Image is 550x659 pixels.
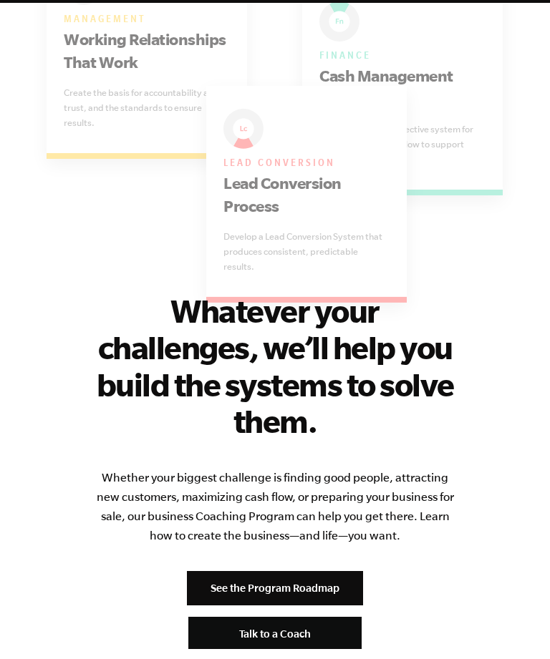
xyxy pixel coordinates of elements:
[478,590,550,659] iframe: Chat Widget
[95,293,455,439] h2: Whatever your challenges, we’ll help you build the systems to solve them.
[239,628,311,640] span: Talk to a Coach
[95,468,455,545] p: Whether your biggest challenge is finding good people, attracting new customers, maximizing cash ...
[188,617,362,649] a: Talk to a Coach
[187,571,363,605] a: See the Program Roadmap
